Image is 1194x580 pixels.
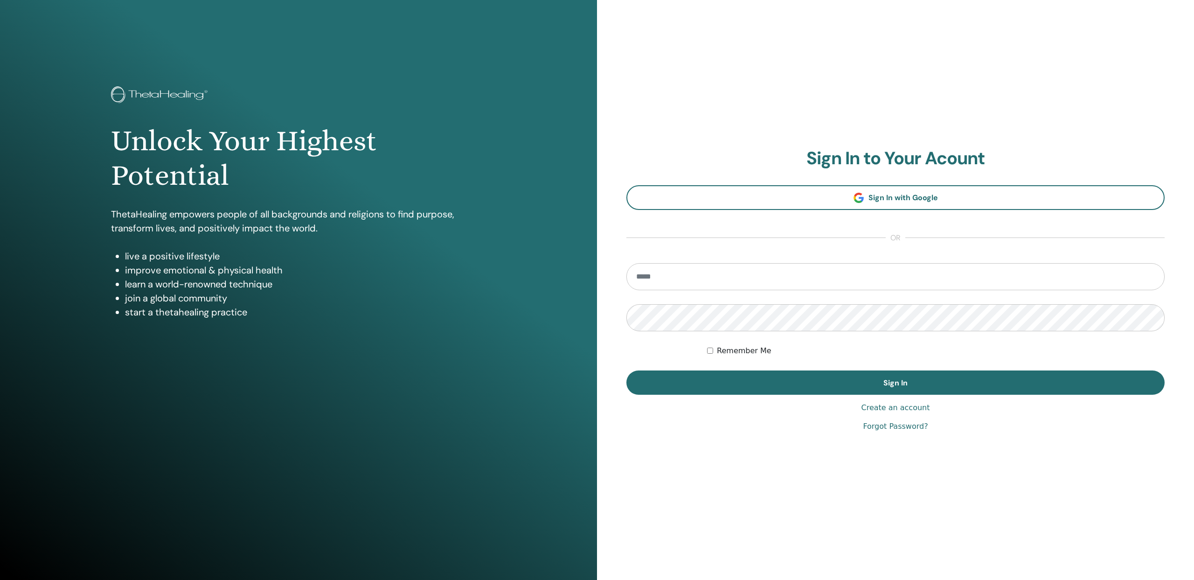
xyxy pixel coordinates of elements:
li: start a thetahealing practice [125,305,486,319]
a: Forgot Password? [863,421,928,432]
h1: Unlock Your Highest Potential [111,124,486,193]
a: Create an account [861,402,930,413]
a: Sign In with Google [626,185,1165,210]
span: or [886,232,905,244]
label: Remember Me [717,345,771,356]
li: join a global community [125,291,486,305]
div: Keep me authenticated indefinitely or until I manually logout [707,345,1165,356]
li: live a positive lifestyle [125,249,486,263]
li: learn a world-renowned technique [125,277,486,291]
li: improve emotional & physical health [125,263,486,277]
p: ThetaHealing empowers people of all backgrounds and religions to find purpose, transform lives, a... [111,207,486,235]
h2: Sign In to Your Acount [626,148,1165,169]
button: Sign In [626,370,1165,395]
span: Sign In with Google [868,193,938,203]
span: Sign In [883,378,908,388]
